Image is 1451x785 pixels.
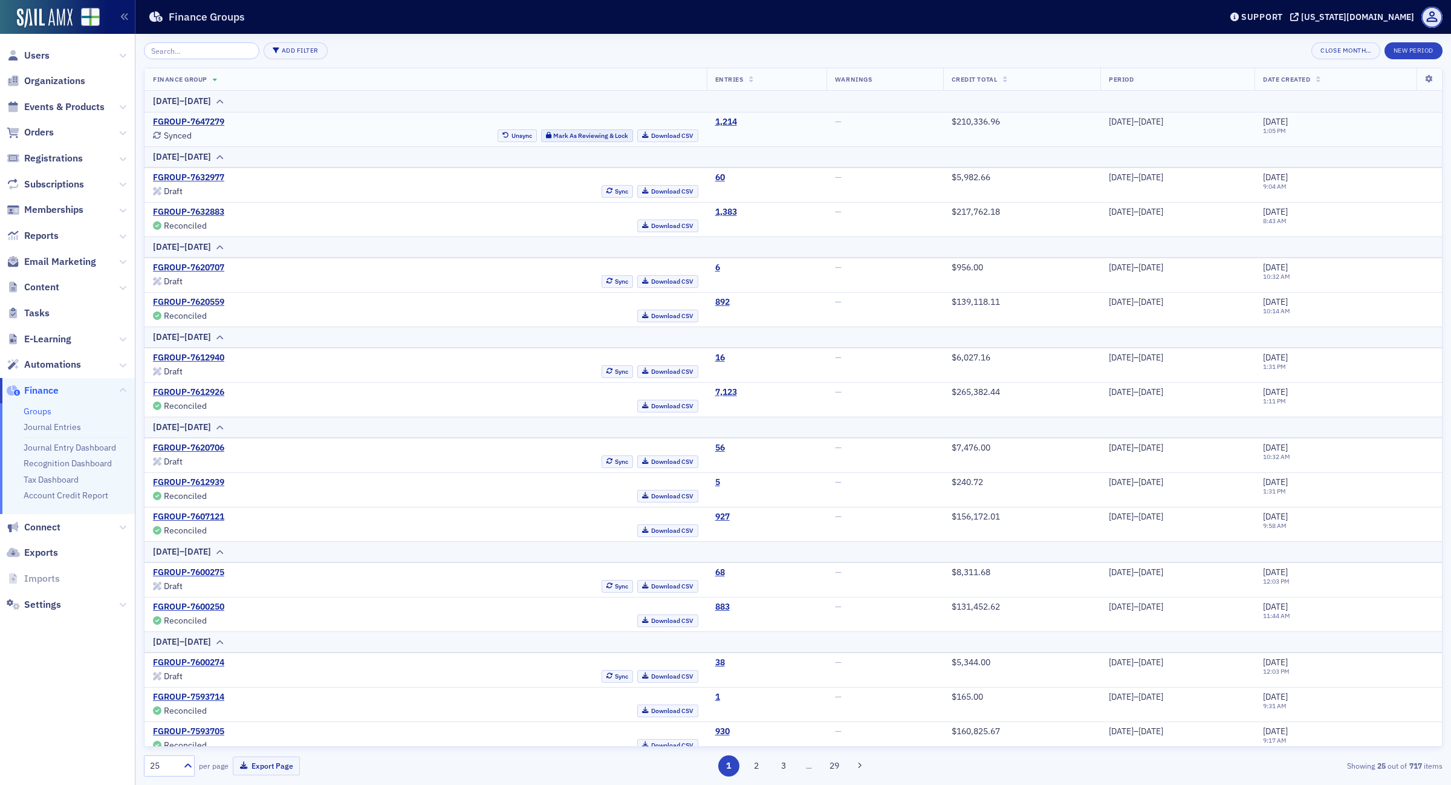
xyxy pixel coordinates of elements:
time: 1:31 PM [1263,487,1286,495]
div: Reconciled [164,527,207,534]
div: [DATE]–[DATE] [153,331,211,344]
span: $131,452.62 [952,601,1000,612]
div: [DATE]–[DATE] [153,95,211,108]
span: $5,982.66 [952,172,990,183]
div: Reconciled [164,742,207,749]
time: 12:03 PM [1263,577,1290,585]
span: Orders [24,126,54,139]
div: [DATE]–[DATE] [1109,297,1246,308]
button: Sync [602,185,634,198]
span: [DATE] [1263,262,1288,273]
span: Exports [24,546,58,559]
div: 56 [715,443,725,454]
a: FGROUP-7600274 [153,657,224,668]
a: Download CSV [637,220,698,232]
a: Events & Products [7,100,105,114]
div: Support [1241,11,1283,22]
span: $156,172.01 [952,511,1000,522]
span: Events & Products [24,100,105,114]
a: Users [7,49,50,62]
a: 883 [715,602,730,613]
a: 6 [715,262,720,273]
button: Export Page [233,757,300,775]
h1: Finance Groups [169,10,245,24]
span: [DATE] [1263,116,1288,127]
img: SailAMX [17,8,73,28]
a: Email Marketing [7,255,96,269]
span: [DATE] [1263,386,1288,397]
a: Journal Entry Dashboard [24,442,116,453]
span: — [835,601,842,612]
button: Sync [602,455,634,468]
span: Automations [24,358,81,371]
button: Close Month… [1311,42,1380,59]
span: — [835,172,842,183]
a: Download CSV [637,580,698,593]
span: Imports [24,572,60,585]
span: — [835,477,842,487]
a: Download CSV [637,705,698,717]
a: Memberships [7,203,83,217]
span: — [835,567,842,578]
a: Tasks [7,307,50,320]
div: [DATE]–[DATE] [1109,477,1246,488]
button: 2 [745,755,767,777]
div: 25 [150,760,177,772]
div: 1,383 [715,207,737,218]
button: Add Filter [264,42,328,59]
a: Download CSV [637,739,698,752]
a: Registrations [7,152,83,165]
span: [DATE] [1263,172,1288,183]
span: Connect [24,521,60,534]
span: [DATE] [1263,567,1288,578]
span: [DATE] [1263,296,1288,307]
a: 16 [715,353,725,363]
div: Reconciled [164,313,207,319]
a: 5 [715,477,720,488]
a: Download CSV [637,490,698,503]
div: Draft [164,368,183,375]
span: $217,762.18 [952,206,1000,217]
span: [DATE] [1263,657,1288,668]
a: 1,214 [715,117,737,128]
span: Users [24,49,50,62]
span: — [835,116,842,127]
div: [DATE]–[DATE] [1109,602,1246,613]
input: Search… [144,42,259,59]
a: FGROUP-7593714 [153,692,224,703]
div: [DATE]–[DATE] [1109,443,1246,454]
a: FGROUP-7647279 [153,117,224,128]
button: 29 [824,755,845,777]
div: [DATE]–[DATE] [1109,172,1246,183]
span: $139,118.11 [952,296,1000,307]
span: [DATE] [1263,442,1288,453]
time: 10:32 AM [1263,452,1290,461]
div: Draft [164,278,183,285]
a: FGROUP-7620559 [153,297,224,308]
strong: 717 [1407,760,1424,771]
a: Download CSV [637,524,698,537]
span: $8,311.68 [952,567,990,578]
a: 60 [715,172,725,183]
a: Download CSV [637,614,698,627]
span: $240.72 [952,477,983,487]
span: Email Marketing [24,255,96,269]
span: $210,336.96 [952,116,1000,127]
span: — [835,726,842,737]
button: Sync [602,670,634,683]
a: Download CSV [637,310,698,322]
time: 8:43 AM [1263,217,1287,225]
div: [DATE]–[DATE] [1109,387,1246,398]
time: 10:14 AM [1263,307,1290,315]
span: — [835,442,842,453]
div: Draft [164,583,183,590]
div: [DATE]–[DATE] [1109,207,1246,218]
span: Finance [24,384,59,397]
img: SailAMX [81,8,100,27]
a: FGROUP-7612940 [153,353,224,363]
div: 7,123 [715,387,737,398]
